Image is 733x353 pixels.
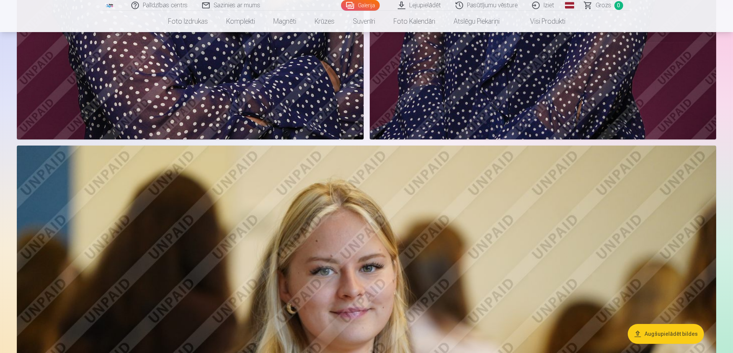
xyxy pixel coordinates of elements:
a: Foto kalendāri [384,11,444,32]
img: /fa1 [106,3,114,8]
a: Foto izdrukas [159,11,217,32]
span: Grozs [596,1,611,10]
a: Atslēgu piekariņi [444,11,509,32]
a: Magnēti [264,11,305,32]
a: Krūzes [305,11,344,32]
button: Augšupielādēt bildes [628,324,704,344]
span: 0 [614,1,623,10]
a: Suvenīri [344,11,384,32]
a: Komplekti [217,11,264,32]
a: Visi produkti [509,11,575,32]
